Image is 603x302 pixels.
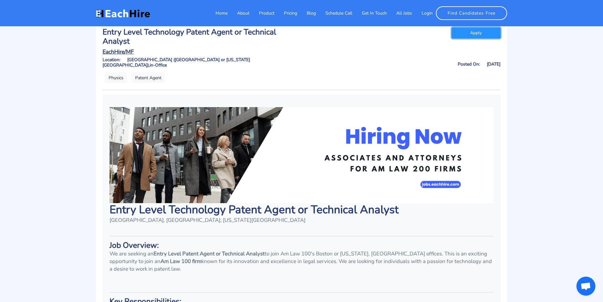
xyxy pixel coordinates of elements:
[110,250,493,273] p: We are seeking an to join Am Law 100's Boston or [US_STATE], [GEOGRAPHIC_DATA] offices. This is a...
[412,7,433,20] a: Login
[228,7,249,20] a: About
[249,7,274,20] a: Product
[150,62,167,68] span: in-Office
[297,7,316,20] a: Blog
[110,216,493,224] p: [GEOGRAPHIC_DATA], [GEOGRAPHIC_DATA]; [US_STATE][GEOGRAPHIC_DATA]
[206,7,228,20] a: Home
[103,48,134,55] u: EachHire/MF
[316,7,352,20] a: Schedule Call
[110,203,493,216] h1: Entry Level Technology Patent Agent or Technical Analyst
[452,28,501,38] a: Apply
[160,258,201,265] strong: Am Law 100 firm
[436,6,507,20] a: Find Candidates Free
[103,28,298,46] h3: Entry Level Technology Patent Agent or Technical Analyst
[103,48,298,55] a: EachHire/MF
[110,107,493,203] img: 6f3ab968-704b-4eae-a25a-59f4c0aac5a3
[96,9,150,18] img: EachHire Logo
[576,277,595,296] a: Open chat
[103,57,298,68] h6: Location: [GEOGRAPHIC_DATA] ([GEOGRAPHIC_DATA] or [US_STATE][GEOGRAPHIC_DATA]),
[387,7,412,20] a: All Jobs
[154,250,265,257] strong: Entry Level Patent Agent or Technical Analyst
[352,7,387,20] a: Get In Touch
[305,62,500,67] h6: Posted On: [DATE]
[110,240,159,251] strong: Job Overview:
[274,7,297,20] a: Pricing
